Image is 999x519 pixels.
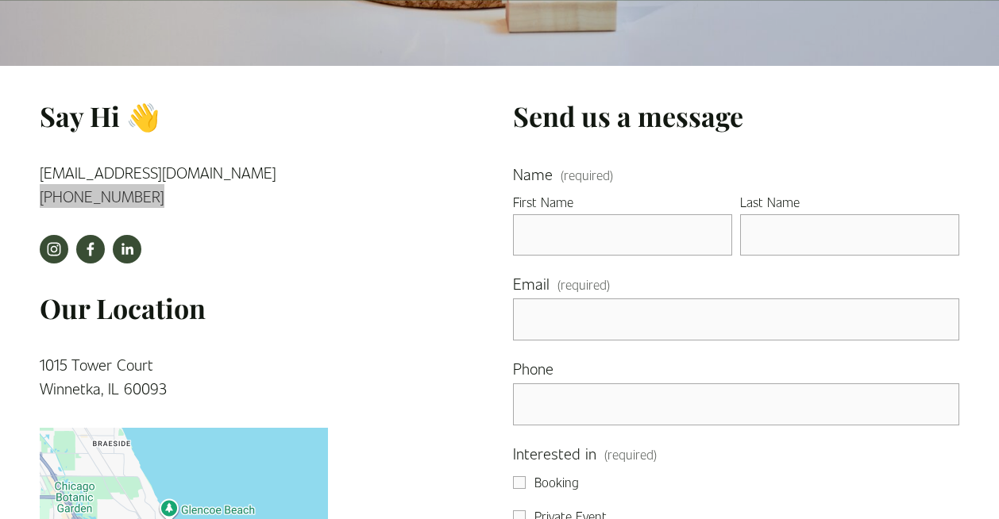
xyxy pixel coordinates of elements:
a: 1015 Tower CourtWinnetka, IL 60093 [40,355,167,398]
h3: Our Location [40,290,328,326]
span: (required) [604,444,657,465]
input: Booking [513,476,526,489]
a: LinkedIn [113,235,141,263]
div: First Name [513,192,732,214]
a: instagram-unauth [40,235,68,263]
span: Interested in [513,441,596,465]
h3: Say Hi 👋 [40,98,328,134]
span: Booking [534,472,579,493]
span: Phone [513,356,553,380]
a: [EMAIL_ADDRESS][DOMAIN_NAME] [40,163,276,182]
span: Name [513,162,553,186]
span: Email [513,271,550,295]
div: Last Name [740,192,959,214]
h3: Send us a message [513,98,959,134]
a: facebook-unauth [76,235,105,263]
span: (required) [561,169,613,182]
a: [PHONE_NUMBER] [40,186,164,206]
span: (required) [557,275,610,295]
